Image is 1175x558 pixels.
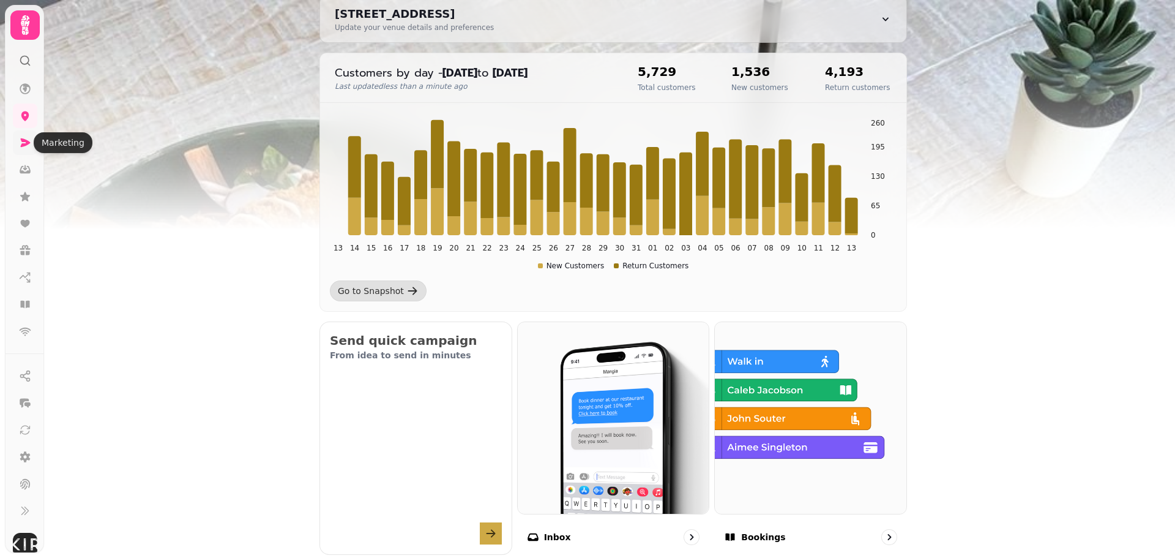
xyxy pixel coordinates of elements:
[685,531,698,543] svg: go to
[335,6,494,23] div: [STREET_ADDRESS]
[518,322,709,514] img: Inbox
[797,244,807,252] tspan: 10
[715,322,906,514] img: Bookings
[330,349,502,361] p: From idea to send in minutes
[34,132,92,153] div: Marketing
[747,244,756,252] tspan: 07
[698,244,707,252] tspan: 04
[665,244,674,252] tspan: 02
[335,23,494,32] div: Update your venue details and preferences
[871,143,885,151] tspan: 195
[847,244,856,252] tspan: 13
[681,244,690,252] tspan: 03
[731,83,788,92] p: New customers
[830,244,840,252] tspan: 12
[883,531,895,543] svg: go to
[614,261,688,271] div: Return Customers
[871,119,885,127] tspan: 260
[825,83,890,92] p: Return customers
[350,244,359,252] tspan: 14
[532,244,542,252] tspan: 25
[466,244,475,252] tspan: 21
[442,64,477,81] strong: [DATE]
[516,244,525,252] tspan: 24
[538,261,605,271] div: New Customers
[615,244,624,252] tspan: 30
[400,244,409,252] tspan: 17
[383,244,392,252] tspan: 16
[319,322,512,555] button: Send quick campaignFrom idea to send in minutes
[335,81,613,91] p: Last updated less than a minute ago
[632,244,641,252] tspan: 31
[714,322,907,555] a: BookingsBookings
[825,63,890,80] h2: 4,193
[330,281,427,301] a: Go to Snapshot
[334,244,343,252] tspan: 13
[367,244,376,252] tspan: 15
[335,64,613,81] p: Customers by day - to
[814,244,823,252] tspan: 11
[482,244,491,252] tspan: 22
[764,244,774,252] tspan: 08
[493,64,528,81] strong: [DATE]
[330,332,502,349] h2: Send quick campaign
[549,244,558,252] tspan: 26
[433,244,442,252] tspan: 19
[741,531,785,543] p: Bookings
[544,531,571,543] p: Inbox
[338,285,404,297] div: Go to Snapshot
[781,244,790,252] tspan: 09
[648,244,657,252] tspan: 01
[638,83,696,92] p: Total customers
[499,244,509,252] tspan: 23
[416,244,425,252] tspan: 18
[871,231,876,239] tspan: 0
[10,533,40,557] button: User avatar
[731,244,740,252] tspan: 06
[449,244,458,252] tspan: 20
[731,63,788,80] h2: 1,536
[871,202,880,210] tspan: 65
[565,244,575,252] tspan: 27
[582,244,591,252] tspan: 28
[599,244,608,252] tspan: 29
[714,244,723,252] tspan: 05
[517,322,710,555] a: InboxInbox
[871,172,885,181] tspan: 130
[13,533,37,557] img: User avatar
[638,63,696,80] h2: 5,729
